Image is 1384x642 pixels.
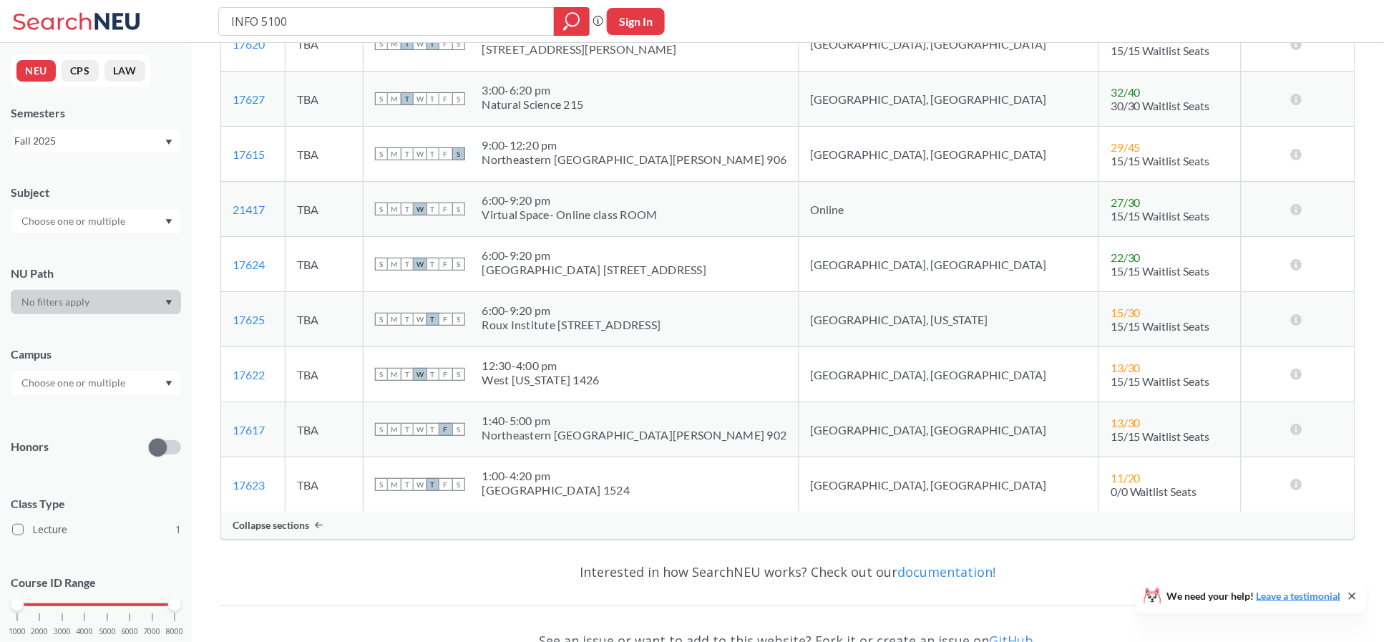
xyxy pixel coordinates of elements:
[11,266,181,281] div: NU Path
[427,92,439,105] span: T
[388,423,401,436] span: M
[286,402,364,457] td: TBA
[11,185,181,200] div: Subject
[388,258,401,271] span: M
[11,439,49,455] p: Honors
[375,203,388,215] span: S
[11,496,181,512] span: Class Type
[1111,251,1141,264] span: 22 / 30
[482,303,661,318] div: 6:00 - 9:20 pm
[482,359,600,373] div: 12:30 - 4:00 pm
[401,313,414,326] span: T
[233,519,309,532] span: Collapse sections
[11,209,181,233] div: Dropdown arrow
[375,92,388,105] span: S
[16,60,56,82] button: NEU
[375,423,388,436] span: S
[11,105,181,121] div: Semesters
[375,258,388,271] span: S
[439,368,452,381] span: F
[165,381,172,386] svg: Dropdown arrow
[414,368,427,381] span: W
[452,37,465,50] span: S
[452,313,465,326] span: S
[414,92,427,105] span: W
[414,147,427,160] span: W
[14,213,135,230] input: Choose one or multiple
[414,478,427,491] span: W
[121,628,138,636] span: 6000
[286,347,364,402] td: TBA
[452,258,465,271] span: S
[439,37,452,50] span: F
[14,374,135,391] input: Choose one or multiple
[76,628,93,636] span: 4000
[1111,471,1141,485] span: 11 / 20
[165,300,172,306] svg: Dropdown arrow
[233,37,265,51] a: 17620
[388,92,401,105] span: M
[11,130,181,152] div: Fall 2025Dropdown arrow
[286,457,364,512] td: TBA
[482,428,787,442] div: Northeastern [GEOGRAPHIC_DATA][PERSON_NAME] 902
[1111,85,1141,99] span: 32 / 40
[31,628,48,636] span: 2000
[233,368,265,381] a: 17622
[14,133,164,149] div: Fall 2025
[563,11,580,31] svg: magnifying glass
[401,37,414,50] span: T
[230,9,544,34] input: Class, professor, course number, "phrase"
[482,97,584,112] div: Natural Science 215
[165,219,172,225] svg: Dropdown arrow
[286,292,364,347] td: TBA
[482,83,584,97] div: 3:00 - 6:20 pm
[9,628,26,636] span: 1000
[388,368,401,381] span: M
[482,263,707,277] div: [GEOGRAPHIC_DATA] [STREET_ADDRESS]
[439,203,452,215] span: F
[1111,140,1141,154] span: 29 / 45
[898,563,996,580] a: documentation!
[388,313,401,326] span: M
[482,318,661,332] div: Roux Institute [STREET_ADDRESS]
[482,469,630,483] div: 1:00 - 4:20 pm
[1111,209,1210,223] span: 15/15 Waitlist Seats
[439,313,452,326] span: F
[427,423,439,436] span: T
[401,92,414,105] span: T
[414,37,427,50] span: W
[1167,591,1341,601] span: We need your help!
[233,478,265,492] a: 17623
[220,551,1355,593] div: Interested in how SearchNEU works? Check out our
[452,423,465,436] span: S
[1111,416,1141,429] span: 13 / 30
[233,92,265,106] a: 17627
[375,313,388,326] span: S
[427,478,439,491] span: T
[401,258,414,271] span: T
[607,8,665,35] button: Sign In
[233,203,265,216] a: 21417
[375,478,388,491] span: S
[427,203,439,215] span: T
[388,147,401,160] span: M
[799,16,1099,72] td: [GEOGRAPHIC_DATA], [GEOGRAPHIC_DATA]
[799,182,1099,237] td: Online
[482,373,600,387] div: West [US_STATE] 1426
[11,346,181,362] div: Campus
[104,60,145,82] button: LAW
[439,147,452,160] span: F
[427,368,439,381] span: T
[799,127,1099,182] td: [GEOGRAPHIC_DATA], [GEOGRAPHIC_DATA]
[482,138,787,152] div: 9:00 - 12:20 pm
[482,42,677,57] div: [STREET_ADDRESS][PERSON_NAME]
[1111,429,1210,443] span: 15/15 Waitlist Seats
[799,292,1099,347] td: [GEOGRAPHIC_DATA], [US_STATE]
[286,182,364,237] td: TBA
[427,147,439,160] span: T
[221,512,1355,539] div: Collapse sections
[286,237,364,292] td: TBA
[54,628,71,636] span: 3000
[144,628,161,636] span: 7000
[439,423,452,436] span: F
